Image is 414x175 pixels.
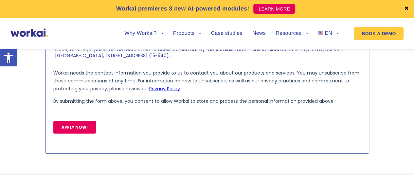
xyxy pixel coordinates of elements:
[404,6,409,11] a: ✖
[154,27,206,33] span: Mobile phone number
[2,92,6,96] input: I hereby consent to the processing of the personal data I have provided during the recruitment pr...
[276,31,308,36] a: Resources
[2,91,296,109] span: I hereby consent to the processing of the personal data I have provided during the recruitment pr...
[124,31,163,36] a: Why Workai?
[173,31,201,36] a: Products
[211,31,242,36] a: Case studies
[2,125,305,149] span: I hereby consent to the processing of my personal data of a special category contained in my appl...
[2,126,6,130] input: I hereby consent to the processing of my personal data of a special category contained in my appl...
[354,27,404,40] a: BOOK A DEMO
[252,31,266,36] a: News
[116,4,249,13] p: Workai premieres 3 new AI-powered modules!
[325,31,332,36] span: EN
[253,4,295,14] a: LEARN MORE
